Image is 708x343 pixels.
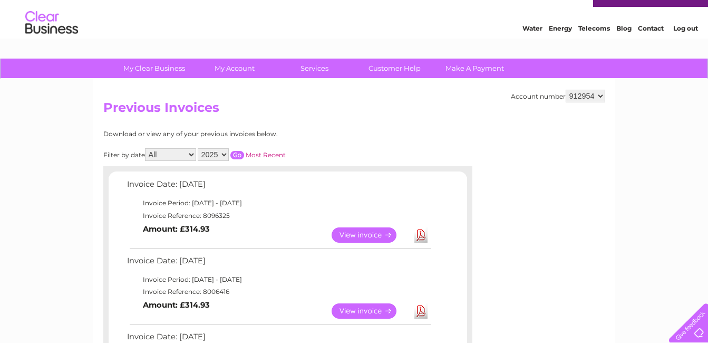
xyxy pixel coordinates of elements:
a: Download [414,303,428,319]
td: Invoice Date: [DATE] [124,254,433,273]
a: Download [414,227,428,243]
a: View [332,303,409,319]
a: View [332,227,409,243]
b: Amount: £314.93 [143,300,210,310]
a: Most Recent [246,151,286,159]
img: logo.png [25,27,79,60]
div: Download or view any of your previous invoices below. [103,130,380,138]
a: My Clear Business [111,59,198,78]
a: Telecoms [578,45,610,53]
a: Energy [549,45,572,53]
b: Amount: £314.93 [143,224,210,234]
a: 0333 014 3131 [509,5,582,18]
a: My Account [191,59,278,78]
td: Invoice Period: [DATE] - [DATE] [124,197,433,209]
a: Customer Help [351,59,438,78]
a: Contact [638,45,664,53]
td: Invoice Date: [DATE] [124,177,433,197]
td: Invoice Reference: 8096325 [124,209,433,222]
a: Services [271,59,358,78]
a: Log out [673,45,698,53]
div: Filter by date [103,148,380,161]
td: Invoice Reference: 8006416 [124,285,433,298]
div: Clear Business is a trading name of Verastar Limited (registered in [GEOGRAPHIC_DATA] No. 3667643... [105,6,604,51]
a: Water [522,45,542,53]
a: Blog [616,45,632,53]
a: Make A Payment [431,59,518,78]
div: Account number [511,90,605,102]
td: Invoice Period: [DATE] - [DATE] [124,273,433,286]
h2: Previous Invoices [103,100,605,120]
